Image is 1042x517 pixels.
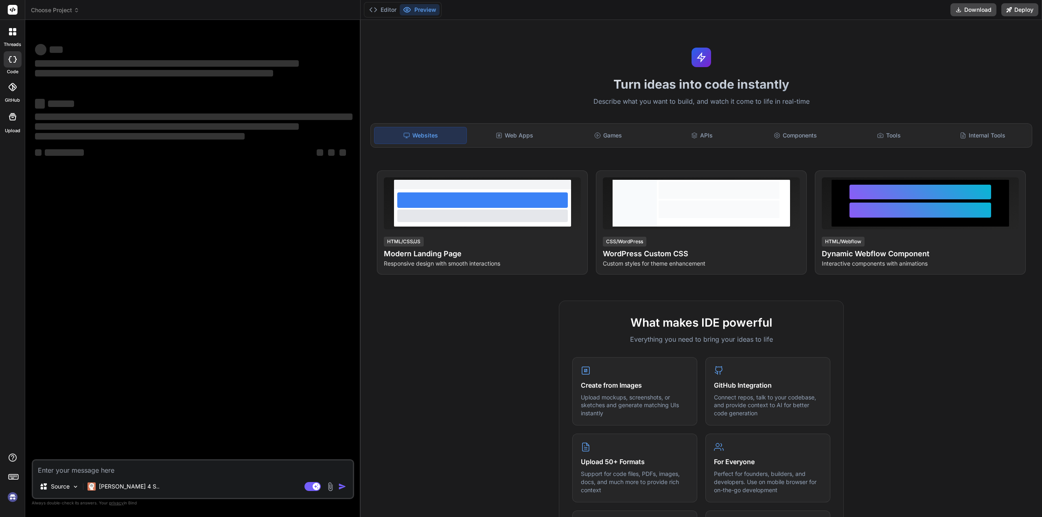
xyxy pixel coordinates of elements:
div: Tools [843,127,935,144]
img: icon [338,482,346,491]
div: HTML/CSS/JS [384,237,424,247]
label: GitHub [5,97,20,104]
div: APIs [656,127,748,144]
p: Interactive components with animations [822,260,1019,268]
h2: What makes IDE powerful [572,314,830,331]
span: ‌ [35,44,46,55]
button: Preview [400,4,440,15]
span: Choose Project [31,6,79,14]
span: ‌ [35,60,299,67]
span: ‌ [45,149,84,156]
span: ‌ [35,149,42,156]
h4: Dynamic Webflow Component [822,248,1019,260]
span: ‌ [35,133,245,140]
img: attachment [326,482,335,491]
h1: Turn ideas into code instantly [366,77,1037,92]
p: Everything you need to bring your ideas to life [572,334,830,344]
div: HTML/Webflow [822,237,865,247]
p: Upload mockups, screenshots, or sketches and generate matching UIs instantly [581,393,689,417]
h4: Upload 50+ Formats [581,457,689,467]
span: ‌ [35,123,299,130]
span: ‌ [35,70,273,76]
span: ‌ [317,149,323,156]
div: Components [749,127,841,144]
h4: GitHub Integration [714,380,822,390]
h4: Create from Images [581,380,689,390]
p: [PERSON_NAME] 4 S.. [99,482,160,491]
label: code [7,68,18,75]
span: privacy [109,500,124,505]
img: Claude 4 Sonnet [88,482,96,491]
p: Connect repos, talk to your codebase, and provide context to AI for better code generation [714,393,822,417]
span: ‌ [48,100,74,107]
label: threads [4,41,21,48]
h4: WordPress Custom CSS [603,248,800,260]
p: Custom styles for theme enhancement [603,260,800,268]
img: signin [6,490,20,504]
p: Describe what you want to build, and watch it come to life in real-time [366,96,1037,107]
div: Games [562,127,654,144]
span: ‌ [50,46,63,53]
span: ‌ [328,149,335,156]
p: Source [51,482,70,491]
span: ‌ [35,99,45,109]
div: Internal Tools [937,127,1029,144]
p: Responsive design with smooth interactions [384,260,581,268]
div: Websites [374,127,467,144]
span: ‌ [339,149,346,156]
p: Perfect for founders, builders, and developers. Use on mobile browser for on-the-go development [714,470,822,494]
div: Web Apps [468,127,560,144]
p: Always double-check its answers. Your in Bind [32,499,354,507]
p: Support for code files, PDFs, images, docs, and much more to provide rich context [581,470,689,494]
button: Download [950,3,996,16]
button: Editor [366,4,400,15]
h4: Modern Landing Page [384,248,581,260]
img: Pick Models [72,483,79,490]
button: Deploy [1001,3,1038,16]
span: ‌ [35,113,352,120]
div: CSS/WordPress [603,237,646,247]
label: Upload [5,127,20,134]
h4: For Everyone [714,457,822,467]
